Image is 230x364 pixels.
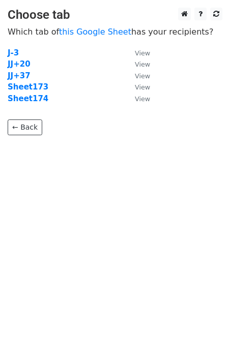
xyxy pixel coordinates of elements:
[125,59,150,69] a: View
[8,48,19,57] a: J-3
[8,119,42,135] a: ← Back
[135,49,150,57] small: View
[8,8,222,22] h3: Choose tab
[135,72,150,80] small: View
[135,60,150,68] small: View
[135,83,150,91] small: View
[59,27,131,37] a: this Google Sheet
[125,82,150,92] a: View
[135,95,150,103] small: View
[8,26,222,37] p: Which tab of has your recipients?
[8,71,31,80] a: JJ+37
[125,94,150,103] a: View
[8,82,48,92] a: Sheet173
[8,59,31,69] a: JJ+20
[8,94,48,103] a: Sheet174
[125,71,150,80] a: View
[125,48,150,57] a: View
